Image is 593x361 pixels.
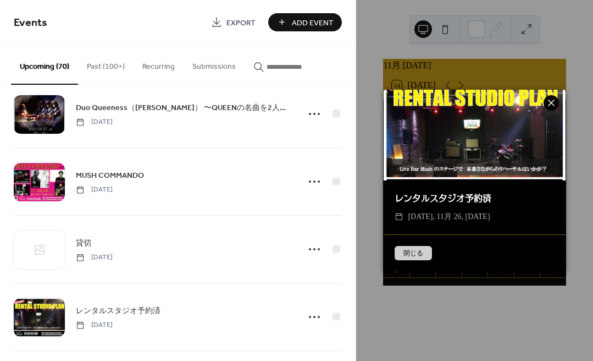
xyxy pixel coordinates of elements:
[78,45,134,84] button: Past (100+)
[226,17,256,29] span: Export
[76,320,113,330] span: [DATE]
[395,210,403,223] div: ​
[384,192,566,205] div: レンタルスタジオ予約済
[76,169,144,182] a: MUSH COMMANDO
[11,45,78,85] button: Upcoming (70)
[184,45,245,84] button: Submissions
[76,185,113,195] span: [DATE]
[203,13,264,31] a: Export
[76,117,113,127] span: [DATE]
[76,102,292,114] span: Duo Queeness（[PERSON_NAME]） 〜QUEENの名曲を2人で奏でるスペシャルナイト〜
[292,17,334,29] span: Add Event
[408,210,490,223] span: [DATE], 11月 26, [DATE]
[268,13,342,31] button: Add Event
[14,12,47,34] span: Events
[395,246,432,260] button: 閉じる
[76,305,160,317] span: レンタルスタジオ予約済
[134,45,184,84] button: Recurring
[76,237,91,249] a: 貸切
[76,101,292,114] a: Duo Queeness（[PERSON_NAME]） 〜QUEENの名曲を2人で奏でるスペシャルナイト〜
[76,253,113,262] span: [DATE]
[76,238,91,249] span: 貸切
[76,304,160,317] a: レンタルスタジオ予約済
[76,170,144,182] span: MUSH COMMANDO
